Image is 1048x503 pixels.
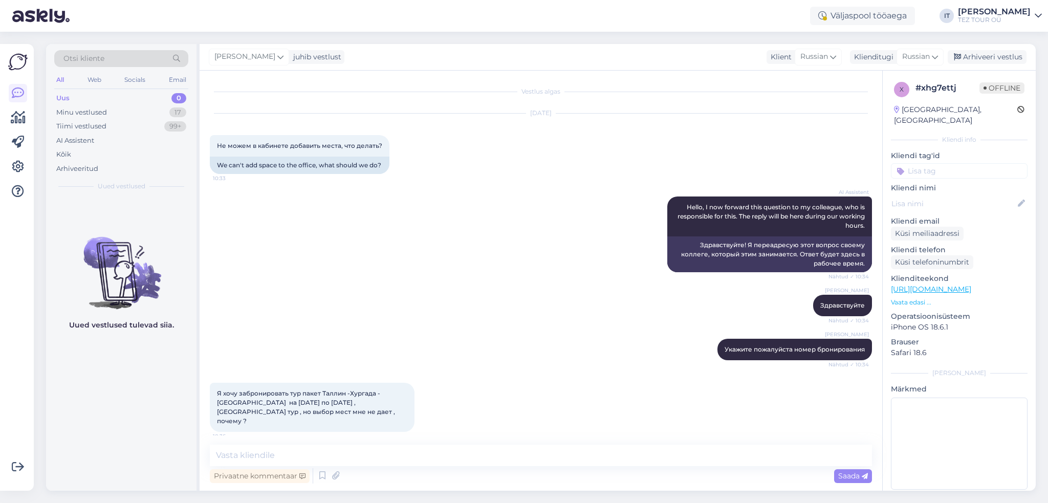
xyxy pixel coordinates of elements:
[825,331,869,338] span: [PERSON_NAME]
[214,51,275,62] span: [PERSON_NAME]
[891,384,1028,395] p: Märkmed
[891,255,973,269] div: Küsi telefoninumbrit
[56,136,94,146] div: AI Assistent
[891,322,1028,333] p: iPhone OS 18.6.1
[171,93,186,103] div: 0
[667,236,872,272] div: Здравствуйте! Я переадресую этот вопрос своему коллеге, который этим занимается. Ответ будет здес...
[891,273,1028,284] p: Klienditeekond
[167,73,188,86] div: Email
[891,150,1028,161] p: Kliendi tag'id
[122,73,147,86] div: Socials
[891,298,1028,307] p: Vaata edasi ...
[820,301,865,309] span: Здравствуйте
[891,337,1028,347] p: Brauser
[902,51,930,62] span: Russian
[891,227,964,240] div: Küsi meiliaadressi
[891,163,1028,179] input: Lisa tag
[831,188,869,196] span: AI Assistent
[891,245,1028,255] p: Kliendi telefon
[85,73,103,86] div: Web
[8,52,28,72] img: Askly Logo
[891,347,1028,358] p: Safari 18.6
[915,82,979,94] div: # xhg7ettj
[810,7,915,25] div: Väljaspool tööaega
[98,182,145,191] span: Uued vestlused
[891,216,1028,227] p: Kliendi email
[46,218,196,311] img: No chats
[891,311,1028,322] p: Operatsioonisüsteem
[169,107,186,118] div: 17
[828,361,869,368] span: Nähtud ✓ 10:34
[958,8,1031,16] div: [PERSON_NAME]
[828,317,869,324] span: Nähtud ✓ 10:34
[891,198,1016,209] input: Lisa nimi
[63,53,104,64] span: Otsi kliente
[56,121,106,132] div: Tiimi vestlused
[958,8,1042,24] a: [PERSON_NAME]TEZ TOUR OÜ
[979,82,1024,94] span: Offline
[767,52,792,62] div: Klient
[217,389,397,425] span: Я хочу забронировать тур пакет Таллин -Хургада -[GEOGRAPHIC_DATA] на [DATE] по [DATE] , [GEOGRAPH...
[940,9,954,23] div: IT
[164,121,186,132] div: 99+
[69,320,174,331] p: Uued vestlused tulevad siia.
[725,345,865,353] span: Укажите пожалуйста номер бронирования
[56,93,70,103] div: Uus
[210,469,310,483] div: Privaatne kommentaar
[900,85,904,93] span: x
[850,52,893,62] div: Klienditugi
[210,87,872,96] div: Vestlus algas
[891,285,971,294] a: [URL][DOMAIN_NAME]
[289,52,341,62] div: juhib vestlust
[56,107,107,118] div: Minu vestlused
[800,51,828,62] span: Russian
[958,16,1031,24] div: TEZ TOUR OÜ
[838,471,868,480] span: Saada
[948,50,1027,64] div: Arhiveeri vestlus
[56,149,71,160] div: Kõik
[217,142,382,149] span: Не можем в кабинете добавить места, что делать?
[894,104,1017,126] div: [GEOGRAPHIC_DATA], [GEOGRAPHIC_DATA]
[56,164,98,174] div: Arhiveeritud
[891,368,1028,378] div: [PERSON_NAME]
[678,203,866,229] span: Hello, I now forward this question to my colleague, who is responsible for this. The reply will b...
[891,135,1028,144] div: Kliendi info
[54,73,66,86] div: All
[210,108,872,118] div: [DATE]
[828,273,869,280] span: Nähtud ✓ 10:34
[213,432,251,440] span: 10:36
[213,174,251,182] span: 10:33
[891,183,1028,193] p: Kliendi nimi
[825,287,869,294] span: [PERSON_NAME]
[210,157,389,174] div: We can't add space to the office, what should we do?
